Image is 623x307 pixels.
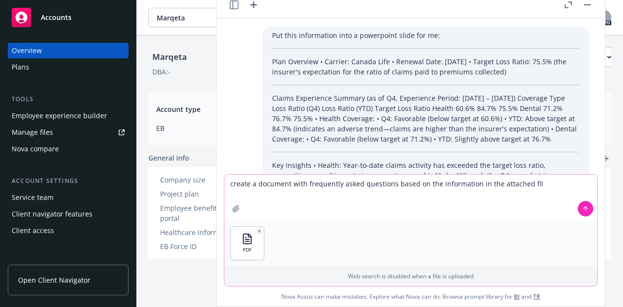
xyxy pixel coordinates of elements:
span: Accounts [41,14,72,21]
button: Marqeta [148,8,270,27]
textarea: create a document with frequently asked questions based on the information in the attached fi [224,175,597,220]
div: Overview [12,43,42,58]
span: Account type [156,104,368,114]
a: Client access [8,223,128,238]
div: EB Force ID [160,241,240,252]
p: Claims Experience Summary (as of Q4, Experience Period: [DATE] – [DATE]) Coverage Type Loss Ratio... [272,93,580,144]
div: DBA: - [152,67,170,77]
div: Service team [12,190,54,205]
span: EB [156,123,368,133]
div: Tools [8,94,128,104]
p: Plan Overview • Carrier: Canada Life • Renewal Date: [DATE] • Target Loss Ratio: 75.5% (the insur... [272,56,580,77]
div: Employee experience builder [12,108,107,124]
a: Plans [8,59,128,75]
p: Web search is disabled when a file is uploaded [230,272,591,280]
a: Manage files [8,125,128,140]
div: Client access [12,223,54,238]
p: Put this information into a powerpoint slide for me: [272,30,580,40]
div: Employee benefits portal [160,203,240,223]
div: Marqeta [148,51,191,63]
div: Plans [12,59,29,75]
div: Nova compare [12,141,59,157]
div: Client navigator features [12,206,92,222]
a: Nova compare [8,141,128,157]
a: add [600,153,611,164]
a: Overview [8,43,128,58]
div: Manage files [12,125,53,140]
a: BI [514,292,520,301]
div: Healthcare Informatics [160,227,240,237]
span: Marqeta [157,13,241,23]
a: TR [533,292,540,301]
span: Nova Assist can make mistakes. Explore what Nova can do: Browse prompt library for and [220,287,601,307]
a: Service team [8,190,128,205]
span: Open Client Navigator [18,275,91,285]
button: PDF [231,227,264,260]
div: Project plan [160,189,240,199]
a: Employee experience builder [8,108,128,124]
span: General info [148,153,189,163]
span: PDF [243,247,252,253]
div: Account settings [8,176,128,186]
div: Company size [160,175,240,185]
a: Accounts [8,4,128,31]
a: Client navigator features [8,206,128,222]
p: Key Insights • Health: Year-to-date claims activity has exceeded the target loss ratio, suggestin... [272,160,580,211]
